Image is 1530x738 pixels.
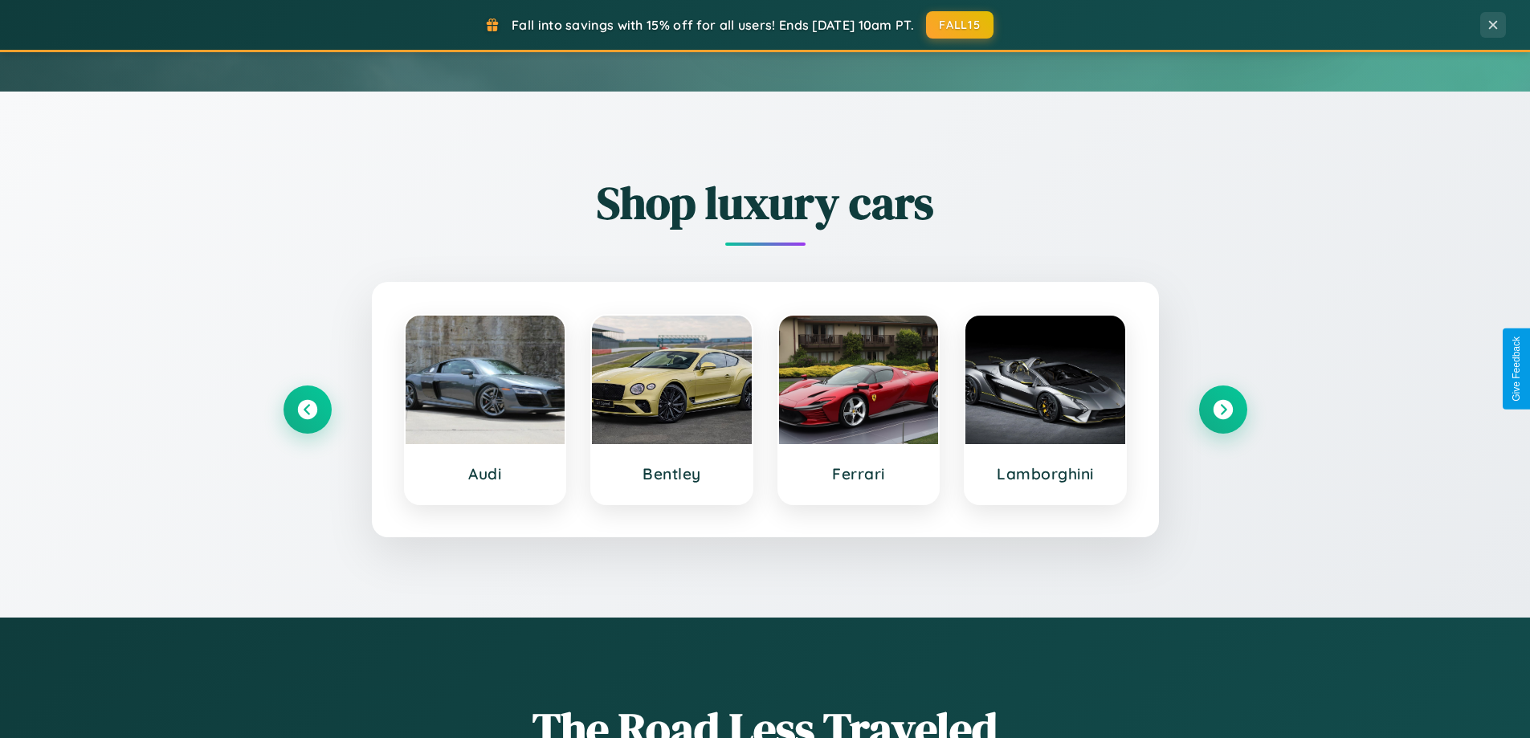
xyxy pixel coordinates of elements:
button: FALL15 [926,11,993,39]
h3: Ferrari [795,464,923,483]
h3: Bentley [608,464,736,483]
h2: Shop luxury cars [284,172,1247,234]
div: Give Feedback [1511,336,1522,402]
h3: Lamborghini [981,464,1109,483]
h3: Audi [422,464,549,483]
span: Fall into savings with 15% off for all users! Ends [DATE] 10am PT. [512,17,914,33]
